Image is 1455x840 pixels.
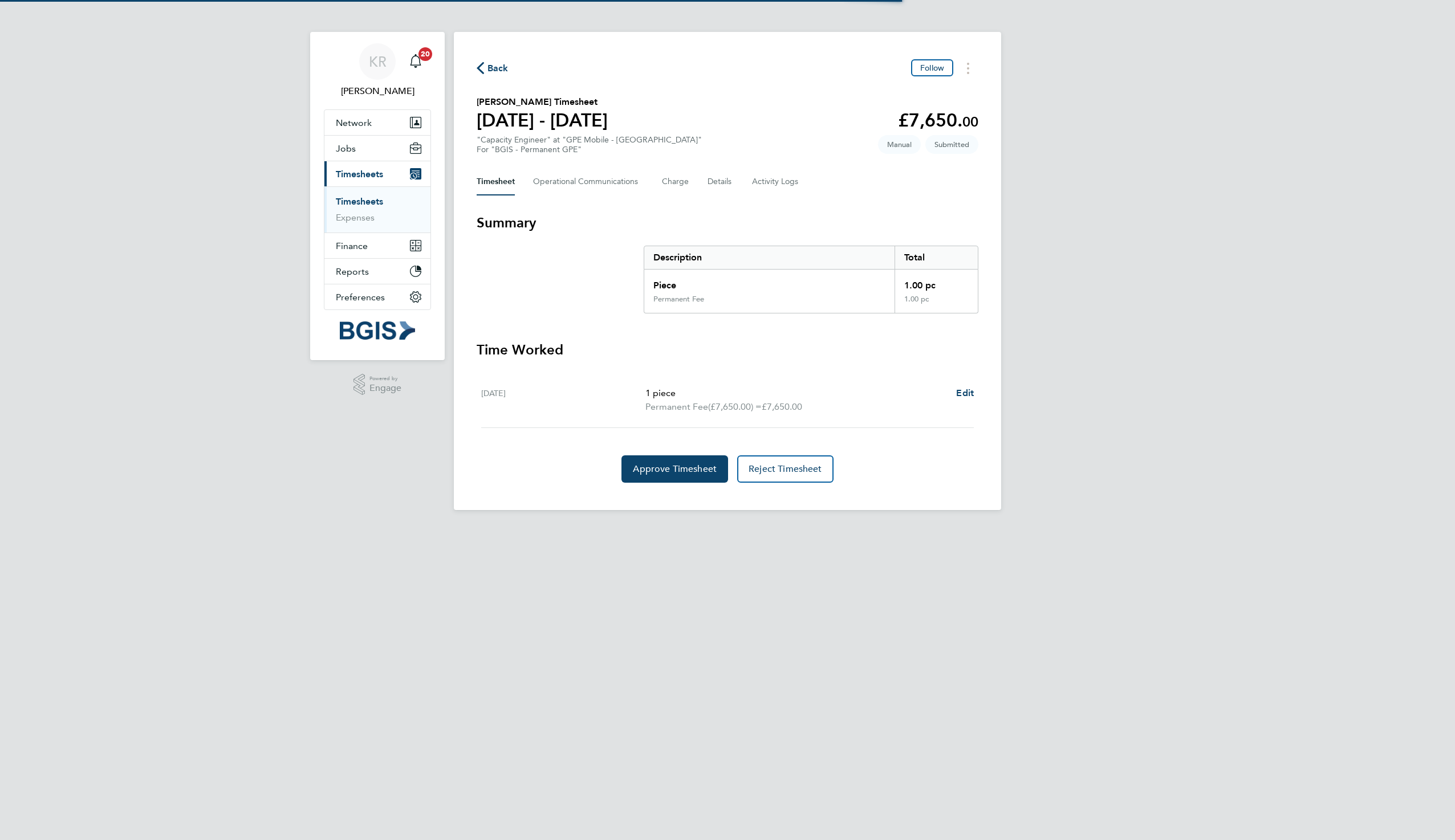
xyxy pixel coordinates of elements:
[418,47,432,61] span: 20
[956,388,974,398] span: Edit
[477,214,978,232] h3: Summary
[962,113,978,130] span: 00
[895,270,978,295] div: 1.00 pc
[708,401,762,412] span: (£7,650.00) =
[336,117,372,128] span: Network
[477,145,702,154] div: For "BGIS - Permanent GPE"
[621,455,728,483] button: Approve Timesheet
[895,246,978,269] div: Total
[749,463,822,475] span: Reject Timesheet
[895,295,978,313] div: 1.00 pc
[336,266,369,277] span: Reports
[752,168,800,195] button: Activity Logs
[336,212,375,223] a: Expenses
[956,386,974,400] a: Edit
[662,168,689,195] button: Charge
[925,135,978,154] span: This timesheet is Submitted.
[481,386,645,414] div: [DATE]
[324,43,431,98] a: KR[PERSON_NAME]
[737,455,834,483] button: Reject Timesheet
[369,384,401,393] span: Engage
[477,61,509,75] button: Back
[958,59,978,77] button: Timesheets Menu
[336,196,383,207] a: Timesheets
[920,63,944,73] span: Follow
[644,270,895,295] div: Piece
[477,95,608,109] h2: [PERSON_NAME] Timesheet
[708,168,734,195] button: Details
[353,374,402,395] a: Powered byEngage
[336,169,383,180] span: Timesheets
[336,240,368,251] span: Finance
[477,135,702,154] div: "Capacity Engineer" at "GPE Mobile - [GEOGRAPHIC_DATA]"
[324,284,430,309] button: Preferences
[336,143,356,154] span: Jobs
[487,62,509,75] span: Back
[477,341,978,359] h3: Time Worked
[653,295,704,304] div: Permanent Fee
[324,136,430,161] button: Jobs
[533,168,644,195] button: Operational Communications
[644,246,978,313] div: Summary
[324,259,430,284] button: Reports
[340,321,415,340] img: bgis-logo-retina.png
[911,59,953,76] button: Follow
[324,110,430,135] button: Network
[369,54,387,69] span: KR
[324,321,431,340] a: Go to home page
[633,463,717,475] span: Approve Timesheet
[404,43,427,80] a: 20
[324,233,430,258] button: Finance
[324,186,430,233] div: Timesheets
[644,246,895,269] div: Description
[762,401,802,412] span: £7,650.00
[324,84,431,98] span: Kirsty Roberts
[310,32,445,360] nav: Main navigation
[878,135,921,154] span: This timesheet was manually created.
[336,292,385,303] span: Preferences
[477,168,515,195] button: Timesheet
[645,400,708,414] span: Permanent Fee
[477,214,978,483] section: Timesheet
[477,109,608,132] h1: [DATE] - [DATE]
[898,109,978,131] app-decimal: £7,650.
[324,161,430,186] button: Timesheets
[369,374,401,384] span: Powered by
[645,386,947,400] p: 1 piece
